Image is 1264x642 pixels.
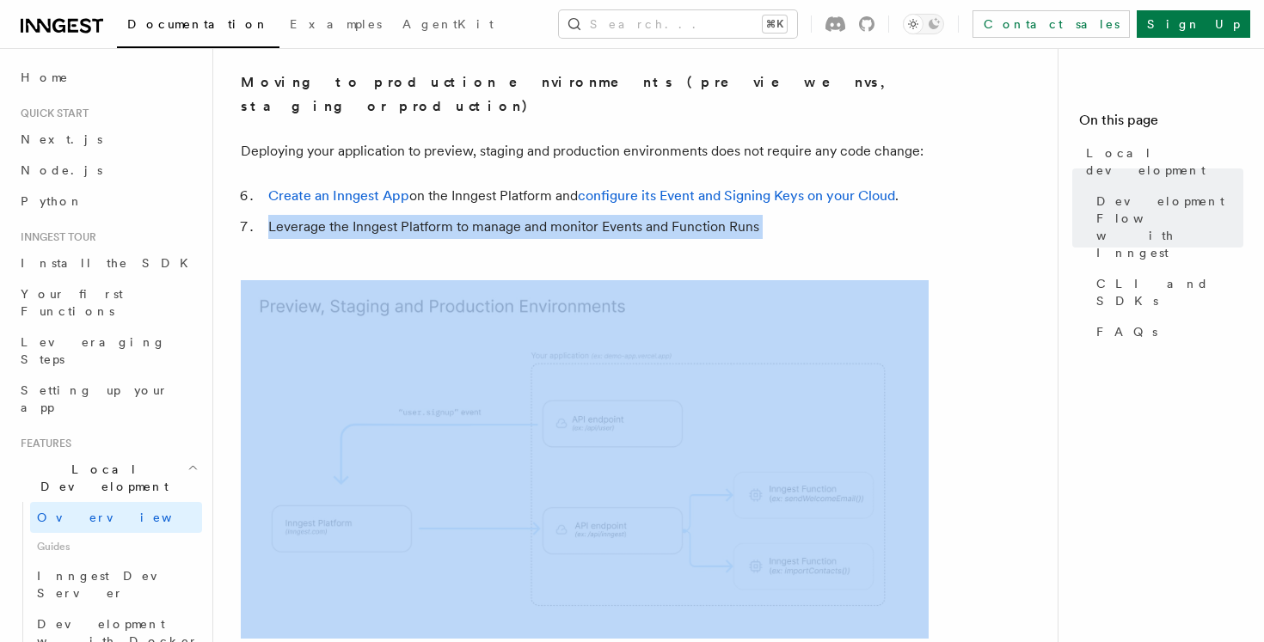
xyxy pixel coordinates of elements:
a: Home [14,62,202,93]
span: Setting up your app [21,383,169,414]
a: AgentKit [392,5,504,46]
strong: Moving to production environments (preview envs, staging or production) [241,74,895,114]
a: Local development [1079,138,1243,186]
a: Your first Functions [14,278,202,327]
span: Leveraging Steps [21,335,166,366]
a: Setting up your app [14,375,202,423]
a: CLI and SDKs [1089,268,1243,316]
a: Contact sales [973,10,1130,38]
a: FAQs [1089,316,1243,347]
kbd: ⌘K [763,15,787,33]
a: Node.js [14,155,202,186]
span: CLI and SDKs [1096,275,1243,309]
h4: On this page [1079,110,1243,138]
span: Python [21,194,83,208]
span: Examples [290,17,382,31]
span: Local Development [14,461,187,495]
span: Install the SDK [21,256,199,270]
span: Development Flow with Inngest [1096,193,1243,261]
li: Leverage the Inngest Platform to manage and monitor Events and Function Runs [263,215,929,239]
span: Inngest tour [14,230,96,244]
img: When deployed, your application communicates with the Inngest Platform. [241,280,929,639]
a: Overview [30,502,202,533]
span: FAQs [1096,323,1157,340]
p: Deploying your application to preview, staging and production environments does not require any c... [241,139,929,163]
span: Local development [1086,144,1243,179]
button: Local Development [14,454,202,502]
a: Sign Up [1137,10,1250,38]
span: Next.js [21,132,102,146]
span: Quick start [14,107,89,120]
a: Install the SDK [14,248,202,278]
button: Search...⌘K [559,10,797,38]
span: Overview [37,511,214,524]
button: Toggle dark mode [903,14,944,34]
span: AgentKit [402,17,494,31]
li: on the Inngest Platform and . [263,184,929,208]
a: Next.js [14,124,202,155]
span: Home [21,69,69,86]
a: configure its Event and Signing Keys on your Cloud [578,187,895,204]
a: Inngest Dev Server [30,560,202,608]
a: Documentation [117,5,279,48]
span: Your first Functions [21,287,123,318]
a: Examples [279,5,392,46]
span: Inngest Dev Server [37,569,184,600]
a: Python [14,186,202,217]
a: Create an Inngest App [268,187,409,204]
a: Leveraging Steps [14,327,202,375]
span: Documentation [127,17,269,31]
span: Node.js [21,163,102,177]
a: Development Flow with Inngest [1089,186,1243,268]
span: Guides [30,533,202,560]
span: Features [14,437,71,450]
